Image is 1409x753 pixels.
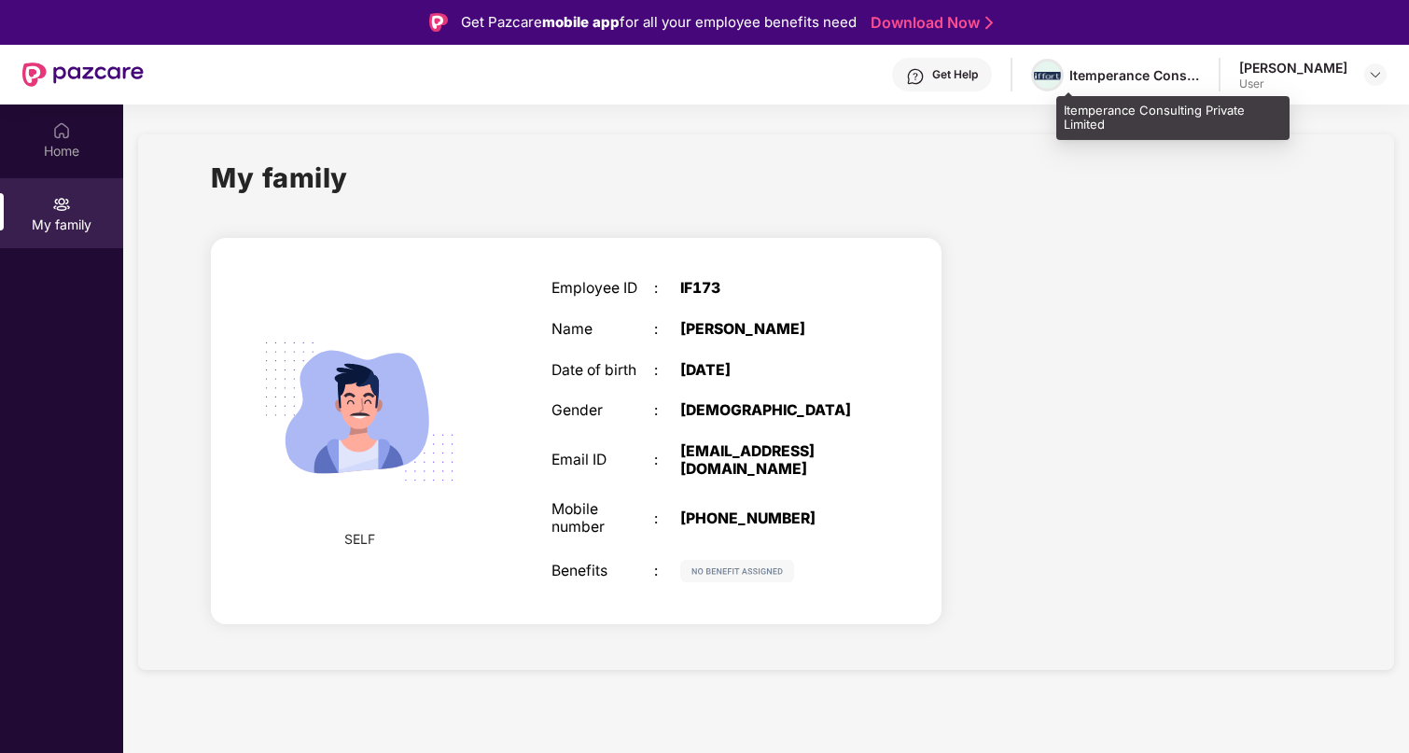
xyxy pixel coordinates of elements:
div: : [654,452,680,469]
div: [DATE] [680,362,860,380]
div: [EMAIL_ADDRESS][DOMAIN_NAME] [680,443,860,478]
h1: My family [211,157,348,199]
div: Get Pazcare for all your employee benefits need [461,11,857,34]
img: svg+xml;base64,PHN2ZyBpZD0iRHJvcGRvd24tMzJ4MzIiIHhtbG5zPSJodHRwOi8vd3d3LnczLm9yZy8yMDAwL3N2ZyIgd2... [1368,67,1383,82]
div: Gender [551,402,654,420]
div: : [654,362,680,380]
div: : [654,563,680,580]
div: [DEMOGRAPHIC_DATA] [680,402,860,420]
img: Iffort.png [1034,72,1061,80]
a: Download Now [871,13,987,33]
div: Mobile number [551,501,654,536]
div: : [654,402,680,420]
div: Get Help [932,67,978,82]
div: [PHONE_NUMBER] [680,510,860,528]
div: User [1239,77,1347,91]
div: Itemperance Consulting Private Limited [1069,66,1200,84]
div: IF173 [680,280,860,298]
img: New Pazcare Logo [22,63,144,87]
div: : [654,510,680,528]
div: Email ID [551,452,654,469]
div: Name [551,321,654,339]
div: Itemperance Consulting Private Limited [1056,96,1290,140]
strong: mobile app [542,13,620,31]
img: svg+xml;base64,PHN2ZyB4bWxucz0iaHR0cDovL3d3dy53My5vcmcvMjAwMC9zdmciIHdpZHRoPSIyMjQiIGhlaWdodD0iMT... [242,294,477,529]
img: svg+xml;base64,PHN2ZyB3aWR0aD0iMjAiIGhlaWdodD0iMjAiIHZpZXdCb3g9IjAgMCAyMCAyMCIgZmlsbD0ibm9uZSIgeG... [52,195,71,214]
img: Logo [429,13,448,32]
img: svg+xml;base64,PHN2ZyBpZD0iSGVscC0zMngzMiIgeG1sbnM9Imh0dHA6Ly93d3cudzMub3JnLzIwMDAvc3ZnIiB3aWR0aD... [906,67,925,86]
div: Date of birth [551,362,654,380]
div: [PERSON_NAME] [1239,59,1347,77]
span: SELF [344,529,375,550]
div: [PERSON_NAME] [680,321,860,339]
img: Stroke [985,13,993,33]
div: : [654,280,680,298]
div: Benefits [551,563,654,580]
img: svg+xml;base64,PHN2ZyB4bWxucz0iaHR0cDovL3d3dy53My5vcmcvMjAwMC9zdmciIHdpZHRoPSIxMjIiIGhlaWdodD0iMj... [680,560,794,582]
div: : [654,321,680,339]
img: svg+xml;base64,PHN2ZyBpZD0iSG9tZSIgeG1sbnM9Imh0dHA6Ly93d3cudzMub3JnLzIwMDAvc3ZnIiB3aWR0aD0iMjAiIG... [52,121,71,140]
div: Employee ID [551,280,654,298]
